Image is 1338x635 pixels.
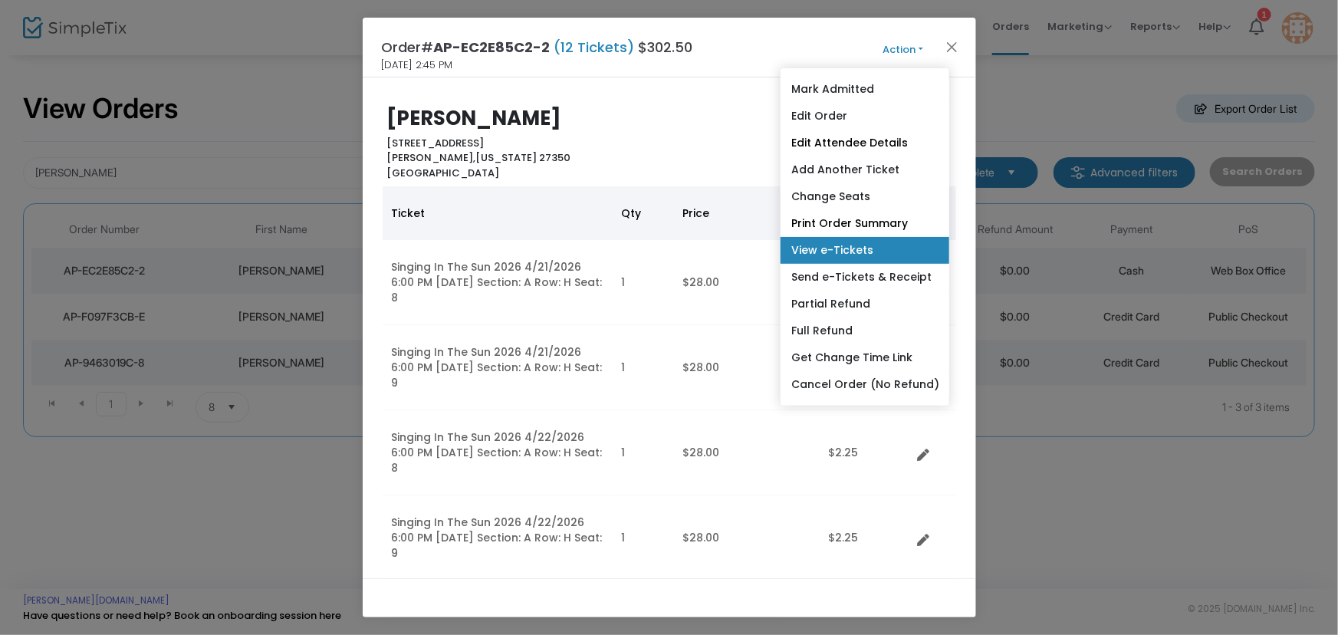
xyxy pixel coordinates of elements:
a: Full Refund [781,317,949,344]
td: 1 [613,325,674,410]
span: [PERSON_NAME], [386,150,475,165]
a: Mark Admitted [781,76,949,103]
a: Cancel Order (No Refund) [781,371,949,398]
td: 1 [613,410,674,495]
span: (12 Tickets) [551,38,639,57]
th: Price [674,186,820,240]
td: $2.25 [820,495,912,581]
a: Edit Attendee Details [781,130,949,156]
td: Singing In The Sun 2026 4/21/2026 6:00 PM [DATE] Section: A Row: H Seat: 8 [383,240,613,325]
td: Singing In The Sun 2026 4/21/2026 6:00 PM [DATE] Section: A Row: H Seat: 9 [383,325,613,410]
a: View e-Tickets [781,237,949,264]
button: Close [942,37,962,57]
b: [PERSON_NAME] [386,104,561,132]
button: Action [857,41,949,58]
a: Send e-Tickets & Receipt [781,264,949,291]
td: Singing In The Sun 2026 4/22/2026 6:00 PM [DATE] Section: A Row: H Seat: 8 [383,410,613,495]
h4: Order# $302.50 [382,37,693,58]
a: Edit Order [781,103,949,130]
a: Add Another Ticket [781,156,949,183]
th: Ticket [383,186,613,240]
span: [DATE] 2:45 PM [382,58,453,73]
td: $2.25 [820,410,912,495]
td: 1 [613,495,674,581]
span: AP-EC2E85C2-2 [434,38,551,57]
th: Qty [613,186,674,240]
a: Partial Refund [781,291,949,317]
td: $28.00 [674,240,820,325]
td: 1 [613,240,674,325]
td: $28.00 [674,410,820,495]
td: $28.00 [674,325,820,410]
b: [STREET_ADDRESS] [US_STATE] 27350 [GEOGRAPHIC_DATA] [386,136,570,180]
a: Get Change Time Link [781,344,949,371]
a: Print Order Summary [781,210,949,237]
td: $28.00 [674,495,820,581]
td: Singing In The Sun 2026 4/22/2026 6:00 PM [DATE] Section: A Row: H Seat: 9 [383,495,613,581]
a: Change Seats [781,183,949,210]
